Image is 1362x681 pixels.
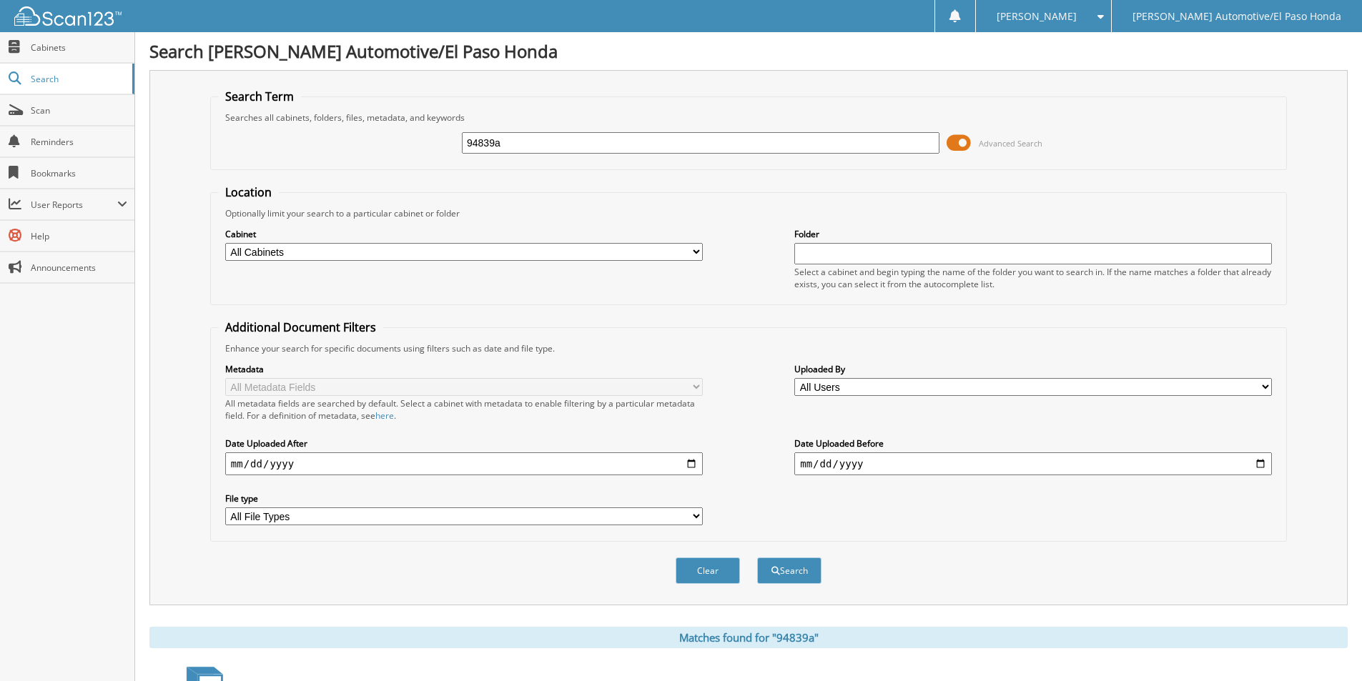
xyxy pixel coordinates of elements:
img: scan123-logo-white.svg [14,6,122,26]
span: [PERSON_NAME] Automotive/El Paso Honda [1132,12,1341,21]
span: Bookmarks [31,167,127,179]
input: end [794,452,1272,475]
label: Date Uploaded Before [794,437,1272,449]
button: Search [757,557,821,584]
span: Cabinets [31,41,127,54]
div: Enhance your search for specific documents using filters such as date and file type. [218,342,1279,354]
label: Uploaded By [794,363,1272,375]
button: Clear [676,557,740,584]
div: Optionally limit your search to a particular cabinet or folder [218,207,1279,219]
div: All metadata fields are searched by default. Select a cabinet with metadata to enable filtering b... [225,397,703,422]
span: Help [31,230,127,242]
label: Folder [794,228,1272,240]
h1: Search [PERSON_NAME] Automotive/El Paso Honda [149,39,1348,63]
div: Searches all cabinets, folders, files, metadata, and keywords [218,111,1279,124]
label: File type [225,492,703,504]
span: Search [31,73,125,85]
label: Metadata [225,363,703,375]
legend: Search Term [218,89,301,104]
span: [PERSON_NAME] [997,12,1077,21]
label: Date Uploaded After [225,437,703,449]
div: Select a cabinet and begin typing the name of the folder you want to search in. If the name match... [794,266,1272,290]
input: start [225,452,703,475]
legend: Location [218,184,279,200]
a: here [375,409,394,422]
span: Reminders [31,136,127,148]
legend: Additional Document Filters [218,319,383,335]
label: Cabinet [225,228,703,240]
span: Advanced Search [979,138,1042,149]
span: Scan [31,104,127,116]
span: Announcements [31,262,127,274]
span: User Reports [31,199,117,211]
div: Matches found for "94839a" [149,627,1348,648]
